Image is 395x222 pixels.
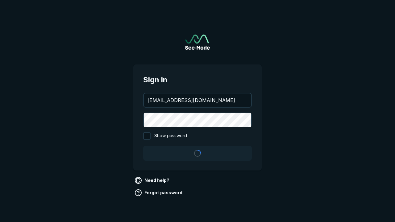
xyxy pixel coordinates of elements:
a: Forgot password [133,188,185,198]
a: Go to sign in [185,35,210,50]
input: your@email.com [144,93,251,107]
a: Need help? [133,175,172,185]
img: See-Mode Logo [185,35,210,50]
span: Show password [154,132,187,140]
span: Sign in [143,74,252,85]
